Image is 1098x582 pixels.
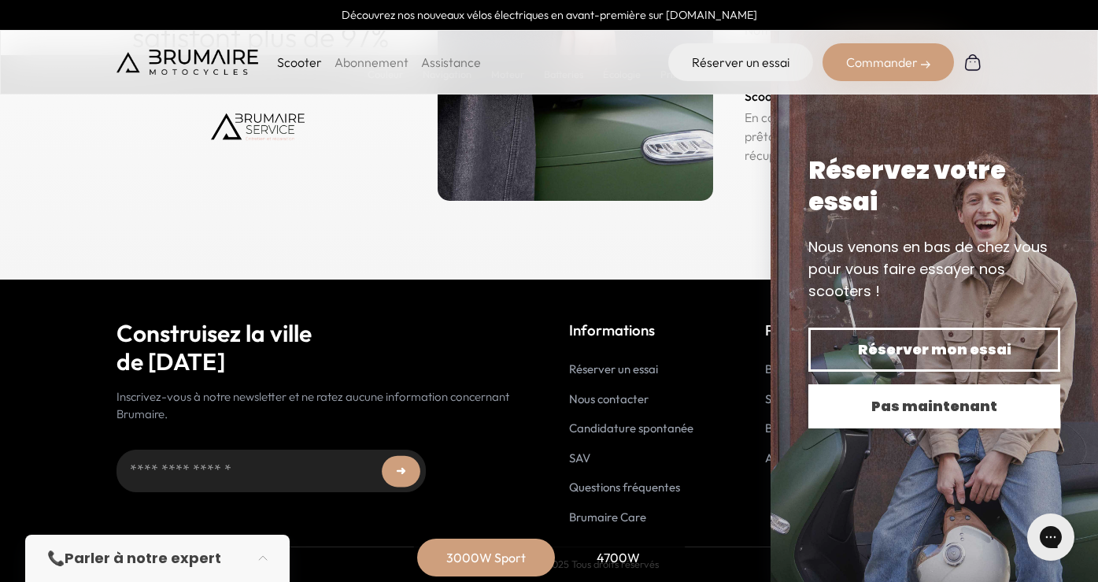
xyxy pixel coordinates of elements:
[569,510,646,525] a: Brumaire Care
[569,421,693,436] a: Candidature spontanée
[116,450,426,492] input: Adresse email...
[335,54,409,70] a: Abonnement
[765,361,814,376] a: Brumaire
[382,456,420,487] button: ➜
[921,60,930,69] img: right-arrow-2.png
[116,388,530,424] p: Inscrivez-vous à notre newsletter et ne ratez aucune information concernant Brumaire.
[116,50,258,75] img: Brumaire Motocycles
[556,539,682,576] div: 4700W
[668,43,813,81] a: Réserver un essai
[765,421,788,436] a: Blog
[423,539,549,576] div: 3000W Sport
[277,53,322,72] p: Scooter
[569,319,693,341] p: Informations
[569,361,658,376] a: Réserver un essai
[207,97,315,160] img: Brumaire Service
[569,391,649,406] a: Nous contacter
[765,391,805,406] a: Scooter
[823,43,954,81] div: Commander
[963,53,982,72] img: Panier
[421,54,481,70] a: Assistance
[569,480,680,495] a: Questions fréquentes
[745,87,982,106] h3: Scooter de remplacement
[569,450,590,465] a: SAV
[116,319,530,376] h2: Construisez la ville de [DATE]
[745,108,982,165] p: En cas de panne longue durée, nous vous prêtons un scooter en attendant que vous récupériez le vô...
[1019,508,1082,566] iframe: Gorgias live chat messenger
[765,319,824,341] p: Pages
[765,450,824,465] a: Accessoires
